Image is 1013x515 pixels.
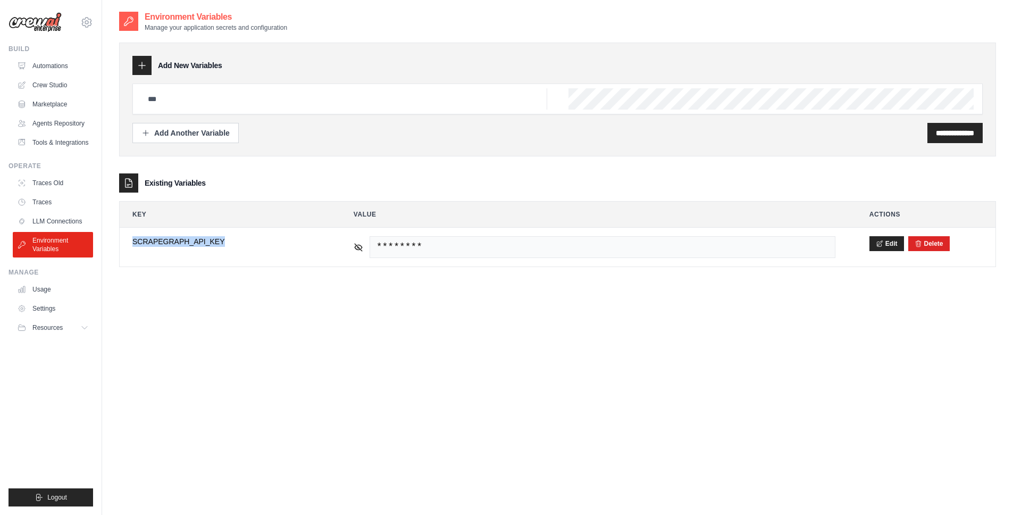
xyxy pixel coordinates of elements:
th: Actions [857,202,995,227]
button: Add Another Variable [132,123,239,143]
span: Logout [47,493,67,502]
button: Logout [9,488,93,506]
h3: Add New Variables [158,60,222,71]
a: Crew Studio [13,77,93,94]
p: Manage your application secrets and configuration [145,23,287,32]
a: LLM Connections [13,213,93,230]
a: Traces [13,194,93,211]
a: Settings [13,300,93,317]
span: SCRAPEGRAPH_API_KEY [132,236,320,247]
a: Traces Old [13,175,93,192]
h3: Existing Variables [145,178,206,188]
h2: Environment Variables [145,11,287,23]
span: Resources [32,323,63,332]
a: Automations [13,57,93,74]
div: Add Another Variable [141,128,230,138]
a: Environment Variables [13,232,93,257]
button: Delete [915,239,943,248]
div: Operate [9,162,93,170]
a: Marketplace [13,96,93,113]
div: Build [9,45,93,53]
a: Tools & Integrations [13,134,93,151]
button: Edit [869,236,904,251]
th: Value [341,202,848,227]
img: Logo [9,12,62,32]
div: Manage [9,268,93,277]
button: Resources [13,319,93,336]
th: Key [120,202,332,227]
a: Usage [13,281,93,298]
a: Agents Repository [13,115,93,132]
